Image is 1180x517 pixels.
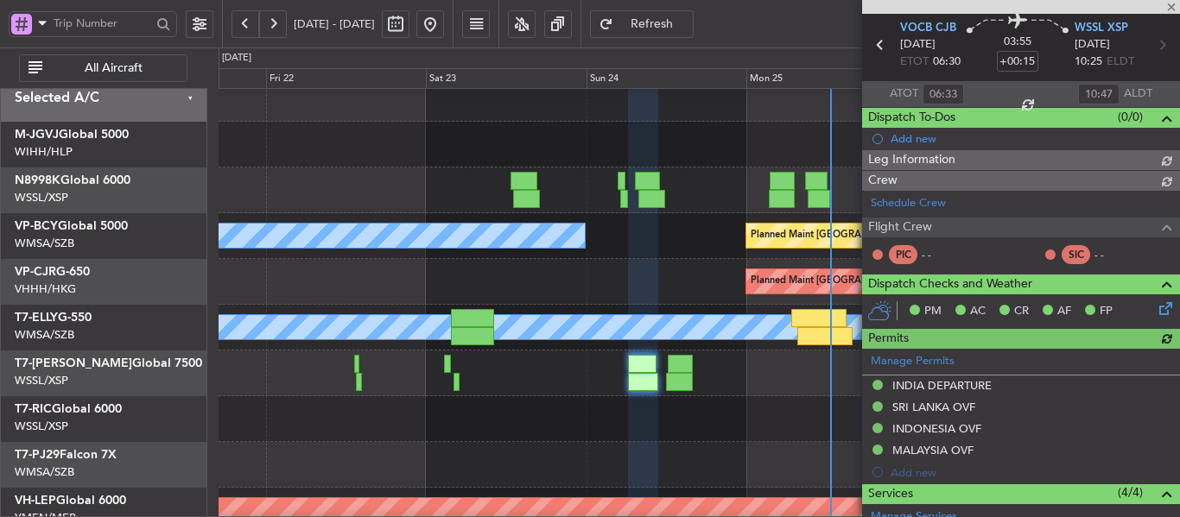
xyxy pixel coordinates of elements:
a: VP-CJRG-650 [15,266,90,278]
a: T7-RICGlobal 6000 [15,403,122,415]
span: [DATE] [1075,36,1110,54]
a: M-JGVJGlobal 5000 [15,129,129,141]
span: Refresh [617,18,688,30]
span: (0/0) [1118,108,1143,126]
span: PM [924,303,942,320]
a: WMSA/SZB [15,464,74,480]
div: Fri 22 [266,68,426,89]
span: Dispatch To-Dos [868,108,955,128]
a: VP-BCYGlobal 5000 [15,220,128,232]
span: Dispatch Checks and Weather [868,274,1032,294]
span: VH-LEP [15,495,56,507]
input: Trip Number [54,10,151,36]
div: Planned Maint [GEOGRAPHIC_DATA] ([GEOGRAPHIC_DATA] Intl) [751,223,1039,249]
span: ELDT [1107,54,1134,71]
span: WSSL XSP [1075,20,1128,37]
span: 06:30 [933,54,961,71]
span: VP-CJR [15,266,56,278]
a: WSSL/XSP [15,190,68,205]
span: ETOT [900,54,929,71]
span: ALDT [1124,85,1152,103]
span: ATOT [890,85,918,103]
a: T7-PJ29Falcon 7X [15,449,117,461]
div: Planned Maint [GEOGRAPHIC_DATA] ([GEOGRAPHIC_DATA] Intl) [751,268,1039,294]
button: Refresh [590,10,694,38]
a: T7-ELLYG-550 [15,312,92,324]
span: 10:25 [1075,54,1102,71]
div: Sun 24 [587,68,746,89]
span: T7-RIC [15,403,52,415]
div: Add new [891,131,1171,146]
span: 03:55 [1004,34,1031,51]
span: T7-PJ29 [15,449,60,461]
a: N8998KGlobal 6000 [15,174,130,186]
span: T7-[PERSON_NAME] [15,357,132,369]
span: [DATE] [900,36,936,54]
a: WMSA/SZB [15,236,74,251]
span: (4/4) [1118,483,1143,501]
span: All Aircraft [46,62,181,74]
a: WSSL/XSP [15,419,68,434]
span: T7-ELLY [15,312,58,324]
div: Mon 25 [746,68,906,89]
span: AC [970,303,986,320]
a: T7-[PERSON_NAME]Global 7500 [15,357,202,369]
span: AF [1057,303,1071,320]
span: FP [1100,303,1113,320]
span: VP-BCY [15,220,58,232]
span: [DATE] - [DATE] [294,16,375,32]
a: VHHH/HKG [15,281,76,297]
div: Sat 23 [426,68,586,89]
span: VOCB CJB [900,20,956,37]
a: WSSL/XSP [15,373,68,388]
span: Services [868,484,913,504]
button: All Aircraft [19,54,187,82]
a: WMSA/SZB [15,327,74,343]
a: VH-LEPGlobal 6000 [15,495,126,507]
span: N8998K [15,174,60,186]
a: WIHH/HLP [15,144,73,160]
div: [DATE] [222,51,251,66]
span: M-JGVJ [15,129,59,141]
span: CR [1014,303,1029,320]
